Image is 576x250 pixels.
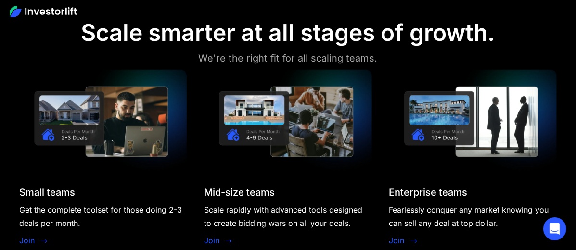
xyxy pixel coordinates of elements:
div: Fearlessly conquer any market knowing you can sell any deal at top dollar. [389,203,557,230]
div: Scale rapidly with advanced tools designed to create bidding wars on all your deals. [204,203,371,230]
a: Join [389,235,405,247]
div: Small teams [19,187,75,199]
a: Join [204,235,219,247]
a: Join [19,235,35,247]
div: Scale smarter at all stages of growth. [81,19,495,47]
div: Get the complete toolset for those doing 2-3 deals per month. [19,203,187,230]
div: Open Intercom Messenger [543,217,566,240]
div: Mid-size teams [204,187,275,199]
div: We're the right fit for all scaling teams. [199,50,378,66]
div: Enterprise teams [389,187,468,199]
